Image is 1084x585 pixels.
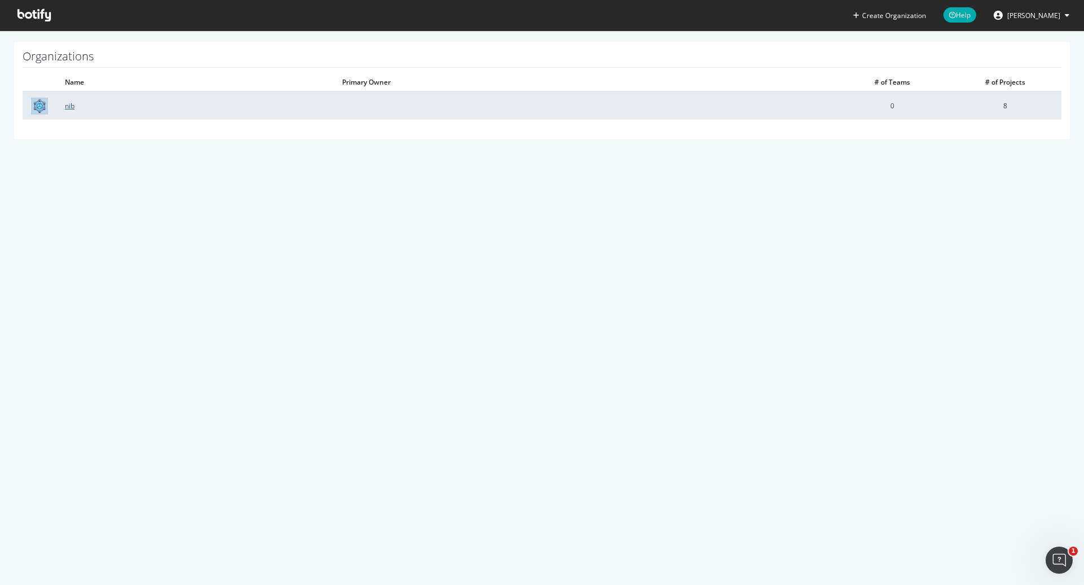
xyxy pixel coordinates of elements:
[23,50,1061,68] h1: Organizations
[836,91,948,120] td: 0
[985,6,1078,24] button: [PERSON_NAME]
[65,101,75,111] a: nib
[31,98,48,115] img: nib
[836,73,948,91] th: # of Teams
[948,73,1061,91] th: # of Projects
[1046,547,1073,574] iframe: Intercom live chat
[1069,547,1078,556] span: 1
[948,91,1061,120] td: 8
[56,73,334,91] th: Name
[943,7,976,23] span: Help
[853,10,926,21] button: Create Organization
[1007,11,1060,20] span: Adam Catarius
[334,73,836,91] th: Primary Owner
